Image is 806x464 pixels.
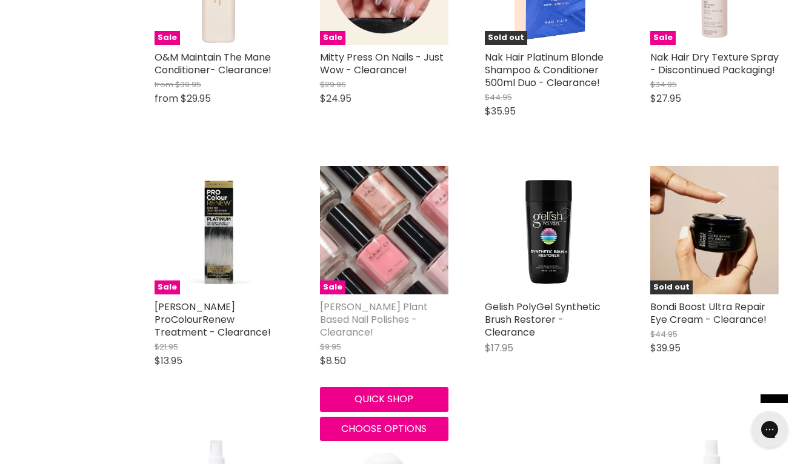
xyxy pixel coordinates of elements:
[320,354,346,368] span: $8.50
[155,341,178,353] span: $21.95
[650,91,681,105] span: $27.95
[745,407,794,452] iframe: Gorgias live chat messenger
[155,50,271,77] a: O&M Maintain The Mane Conditioner- Clearance!
[320,50,444,77] a: Mitty Press On Nails - Just Wow - Clearance!
[320,387,449,411] button: Quick shop
[320,300,428,339] a: [PERSON_NAME] Plant Based Nail Polishes - Clearance!
[320,417,449,441] button: Choose options
[320,166,449,295] a: Hawley Plant Based Nail Polishes - Clearance!Sale
[181,91,211,105] span: $29.95
[650,31,676,45] span: Sale
[485,341,513,355] span: $17.95
[155,79,173,90] span: from
[155,166,284,295] img: Jerome Russell ProColourRenew Treatment - Clearance!
[485,50,604,90] a: Nak Hair Platinum Blonde Shampoo & Conditioner 500ml Duo - Clearance!
[650,280,693,294] span: Sold out
[155,280,180,294] span: Sale
[155,91,178,105] span: from
[650,166,779,295] img: Bondi Boost Ultra Repair Eye Cream - Clearance!
[485,166,614,295] img: Gelish PolyGel Synthetic Brush Restorer - Clearance
[650,328,678,340] span: $44.95
[650,300,767,326] a: Bondi Boost Ultra Repair Eye Cream - Clearance!
[320,341,341,353] span: $9.95
[320,280,345,294] span: Sale
[485,31,527,45] span: Sold out
[485,300,601,339] a: Gelish PolyGel Synthetic Brush Restorer - Clearance
[341,422,427,436] span: Choose options
[650,50,779,77] a: Nak Hair Dry Texture Spray - Discontinued Packaging!
[650,341,681,355] span: $39.95
[650,79,677,90] span: $34.95
[155,354,182,368] span: $13.95
[155,166,284,295] a: Jerome Russell ProColourRenew Treatment - Clearance!Sale
[320,91,351,105] span: $24.95
[485,104,516,118] span: $35.95
[320,79,346,90] span: $29.95
[320,166,449,295] img: Hawley Plant Based Nail Polishes - Clearance!
[485,91,512,103] span: $44.95
[175,79,201,90] span: $39.95
[155,300,271,339] a: [PERSON_NAME] ProColourRenew Treatment - Clearance!
[320,31,345,45] span: Sale
[155,31,180,45] span: Sale
[650,166,779,295] a: Bondi Boost Ultra Repair Eye Cream - Clearance!Sold out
